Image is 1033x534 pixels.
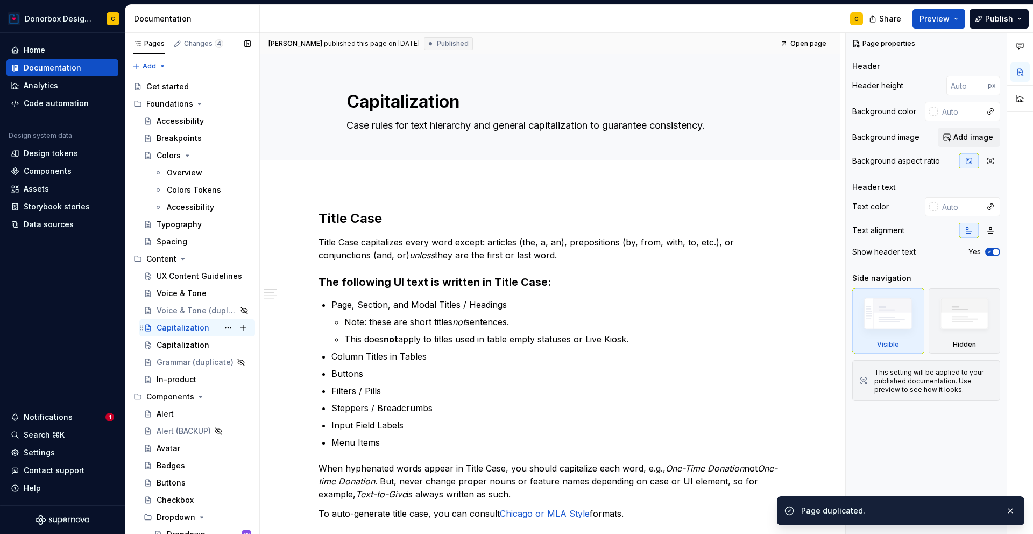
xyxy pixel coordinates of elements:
div: Typography [157,219,202,230]
div: Alert [157,409,174,419]
div: Contact support [24,465,84,476]
div: Background aspect ratio [852,156,940,166]
div: Colors Tokens [167,185,221,195]
div: Foundations [129,95,255,113]
div: Donorbox Design System [25,13,94,24]
div: Colors [157,150,181,161]
a: Code automation [6,95,118,112]
a: Avatar [139,440,255,457]
span: Add image [953,132,993,143]
div: Header [852,61,880,72]
div: Documentation [24,62,81,73]
p: This does apply to titles used in table empty statuses or Live Kiosk. [344,333,781,346]
a: Get started [129,78,255,95]
input: Auto [946,76,988,95]
strong: Title Case [319,210,382,226]
a: Design tokens [6,145,118,162]
p: Input Field Labels [331,419,781,432]
a: Alert (BACKUP) [139,423,255,440]
div: Visible [877,340,899,349]
div: Foundations [146,99,193,109]
div: This setting will be applied to your published documentation. Use preview to see how it looks. [874,368,993,394]
a: Data sources [6,216,118,233]
div: Code automation [24,98,89,109]
div: Show header text [852,247,916,257]
p: Filters / Pills [331,384,781,397]
div: Content [146,254,176,264]
a: Open page [777,36,831,51]
div: Help [24,483,41,494]
span: 1 [105,413,114,421]
p: Menu Items [331,436,781,449]
a: Home [6,41,118,59]
span: Preview [919,13,950,24]
div: Accessibility [157,116,204,127]
div: Changes [184,39,223,48]
div: In-product [157,374,196,385]
a: Components [6,163,118,180]
span: Share [879,13,901,24]
div: UX Content Guidelines [157,271,242,282]
a: Voice & Tone [139,285,255,302]
a: Grammar (duplicate) [139,354,255,371]
a: Chicago or MLA Style [500,508,590,519]
a: Alert [139,405,255,423]
p: When hyphenated words appear in Title Case, you should capitalize each word, e.g., not . But, nev... [319,462,781,501]
div: Header text [852,182,896,193]
span: Published [437,39,469,48]
a: Accessibility [139,113,255,130]
button: Publish [970,9,1029,29]
div: Dropdown [139,509,255,526]
div: Analytics [24,80,58,91]
div: Accessibility [167,202,214,213]
div: Design system data [9,131,72,140]
button: Notifications1 [6,409,118,426]
div: Notifications [24,412,73,423]
div: Components [129,388,255,405]
div: Components [24,166,72,177]
div: Voice & Tone [157,288,207,299]
p: Column Titles in Tables [331,350,781,363]
div: Background color [852,106,916,117]
button: Search ⌘K [6,426,118,444]
div: Overview [167,167,202,178]
span: Publish [985,13,1013,24]
div: Grammar (duplicate) [157,357,234,368]
p: px [988,81,996,90]
a: Voice & Tone (duplicate) [139,302,255,319]
div: Header height [852,80,903,91]
input: Auto [938,197,981,216]
span: [PERSON_NAME] [268,39,322,48]
div: Text alignment [852,225,904,236]
div: Visible [852,288,924,354]
div: Hidden [953,340,976,349]
textarea: Capitalization [344,89,751,115]
button: Help [6,480,118,497]
div: Capitalization [157,322,209,333]
div: Get started [146,81,189,92]
div: Alert (BACKUP) [157,426,211,437]
a: Capitalization [139,336,255,354]
p: Title Case capitalizes every word except: articles (the, a, an), prepositions (by, from, with, to... [319,236,781,262]
div: Breakpoints [157,133,202,144]
button: Contact support [6,462,118,479]
h3: The following UI text is written in Title Case: [319,275,781,290]
input: Auto [938,102,981,121]
div: Pages [133,39,165,48]
span: Add [143,62,156,71]
div: Side navigation [852,273,911,284]
button: Share [864,9,908,29]
a: Typography [139,216,255,233]
div: published this page on [DATE] [324,39,420,48]
a: Capitalization [139,319,255,336]
div: Buttons [157,477,186,488]
span: 4 [215,39,223,48]
div: Background image [852,132,919,143]
a: Supernova Logo [36,515,89,525]
div: Documentation [134,13,255,24]
span: Open page [790,39,826,48]
strong: not [384,334,398,345]
div: Settings [24,447,55,458]
button: Add image [938,128,1000,147]
div: Checkbox [157,495,194,505]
